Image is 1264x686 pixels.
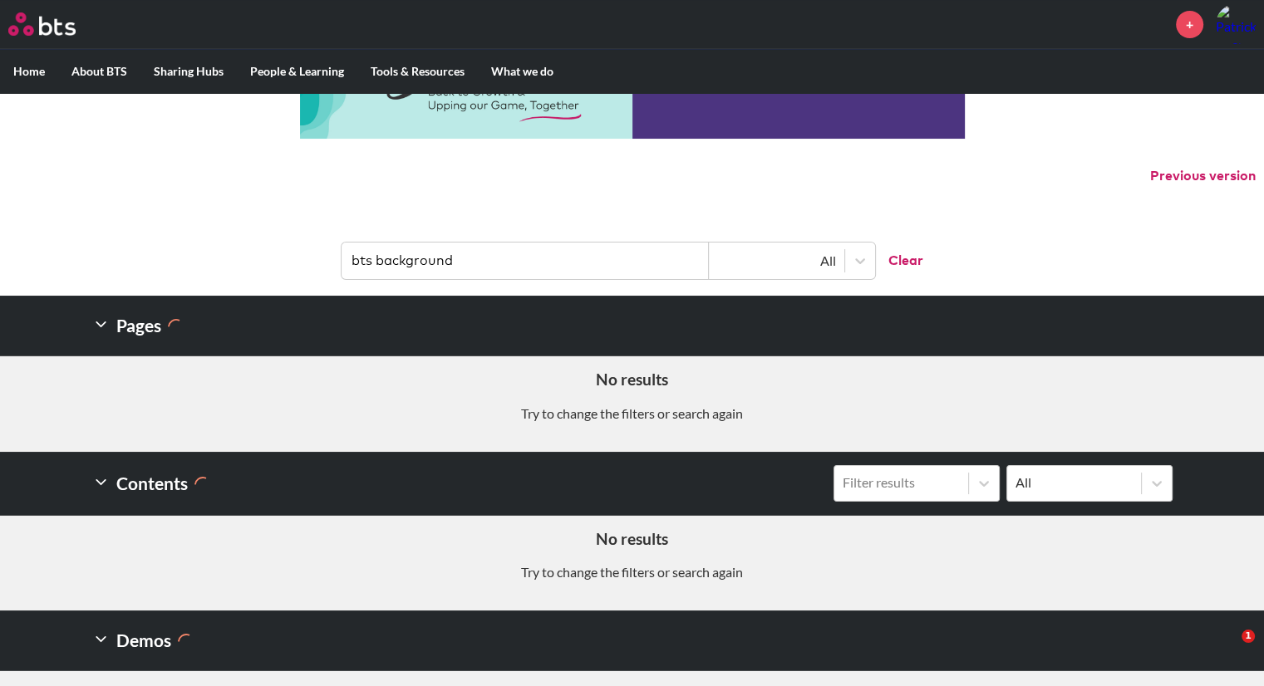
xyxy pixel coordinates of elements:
label: What we do [478,50,567,93]
label: Tools & Resources [357,50,478,93]
img: BTS Logo [8,12,76,36]
a: Go home [8,12,106,36]
p: Try to change the filters or search again [12,404,1252,423]
h2: Pages [92,309,184,342]
h5: No results [12,369,1252,391]
button: Previous version [1150,167,1256,185]
h2: Demos [92,624,194,657]
div: All [717,252,836,270]
input: Find contents, pages and demos... [342,243,709,279]
div: Filter results [843,473,960,492]
span: 1 [1242,630,1255,643]
h5: No results [12,528,1252,551]
label: People & Learning [237,50,357,93]
label: Sharing Hubs [140,50,237,93]
button: Clear [875,243,923,279]
a: Profile [1216,4,1256,44]
p: Try to change the filters or search again [12,563,1252,581]
div: All [1016,473,1133,492]
img: Patrick Roeroe [1216,4,1256,44]
iframe: Intercom live chat [1207,630,1247,669]
label: About BTS [58,50,140,93]
a: + [1176,11,1203,38]
h2: Contents [92,465,211,502]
